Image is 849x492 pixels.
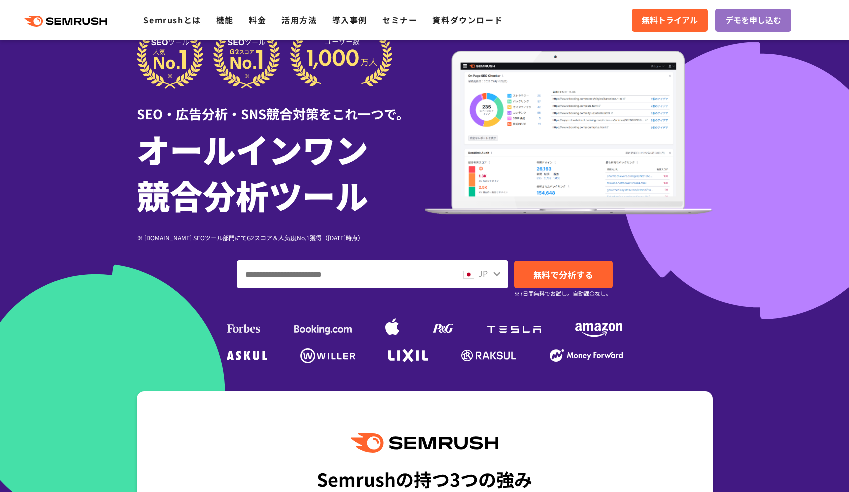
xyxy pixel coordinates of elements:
[632,9,708,32] a: 無料トライアル
[137,89,425,123] div: SEO・広告分析・SNS競合対策をこれ一つで。
[216,14,234,26] a: 機能
[725,14,781,27] span: デモを申し込む
[533,268,593,281] span: 無料で分析する
[382,14,417,26] a: セミナー
[237,261,454,288] input: ドメイン、キーワードまたはURLを入力してください
[137,126,425,218] h1: オールインワン 競合分析ツール
[249,14,266,26] a: 料金
[478,267,488,279] span: JP
[432,14,503,26] a: 資料ダウンロード
[281,14,317,26] a: 活用方法
[715,9,791,32] a: デモを申し込む
[332,14,367,26] a: 導入事例
[143,14,201,26] a: Semrushとは
[514,261,613,288] a: 無料で分析する
[514,289,611,298] small: ※7日間無料でお試し。自動課金なし。
[137,233,425,242] div: ※ [DOMAIN_NAME] SEOツール部門にてG2スコア＆人気度No.1獲得（[DATE]時点）
[351,433,498,453] img: Semrush
[642,14,698,27] span: 無料トライアル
